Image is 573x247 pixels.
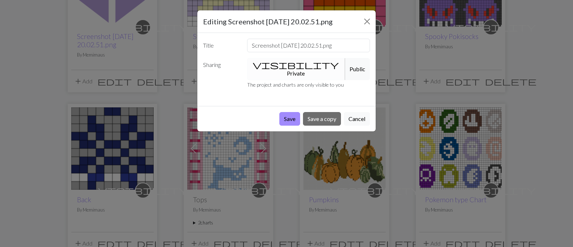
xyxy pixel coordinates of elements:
label: Title [199,39,243,52]
button: Close [361,16,373,27]
h5: Editing Screenshot [DATE] 20.02.51.png [203,16,333,27]
span: visibility [253,60,339,70]
button: Save a copy [303,112,341,126]
button: Cancel [344,112,370,126]
label: Sharing [199,58,243,80]
button: Private [247,58,346,80]
button: Save [279,112,300,126]
small: The project and charts are only visible to you [247,82,344,88]
button: Public [345,58,370,80]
